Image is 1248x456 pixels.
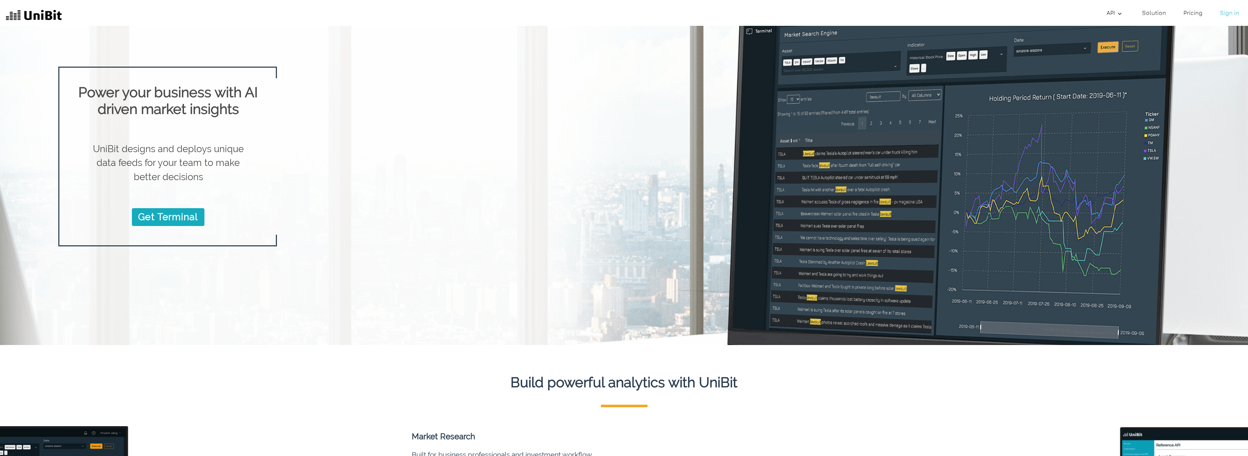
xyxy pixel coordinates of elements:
img: UniBit Logo [6,9,62,23]
a: Sign in [1217,5,1242,20]
p: UniBit designs and deploys unique data feeds for your team to make better decisions [83,142,254,184]
h1: Power your business with AI driven market insights [71,84,265,118]
a: Solution [1139,5,1169,20]
a: Pricing [1181,5,1205,20]
a: API [1104,5,1127,20]
a: Get Terminal [132,208,204,226]
li: Market Research [412,407,919,449]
